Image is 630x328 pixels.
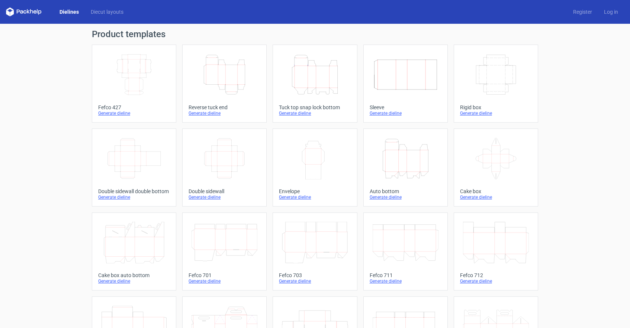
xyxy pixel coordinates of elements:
a: Fefco 701Generate dieline [182,212,267,290]
a: Cake box auto bottomGenerate dieline [92,212,176,290]
a: Cake boxGenerate dieline [454,129,538,207]
div: Generate dieline [370,110,441,116]
div: Double sidewall [189,188,260,194]
div: Fefco 711 [370,272,441,278]
div: Auto bottom [370,188,441,194]
a: Fefco 712Generate dieline [454,212,538,290]
div: Generate dieline [98,110,170,116]
div: Generate dieline [189,278,260,284]
a: Double sidewallGenerate dieline [182,129,267,207]
div: Generate dieline [98,278,170,284]
div: Tuck top snap lock bottom [279,104,351,110]
div: Generate dieline [279,110,351,116]
a: Diecut layouts [85,8,129,16]
a: Double sidewall double bottomGenerate dieline [92,129,176,207]
div: Generate dieline [460,278,532,284]
div: Generate dieline [370,278,441,284]
div: Rigid box [460,104,532,110]
a: Fefco 427Generate dieline [92,45,176,123]
a: EnvelopeGenerate dieline [273,129,357,207]
a: Fefco 703Generate dieline [273,212,357,290]
div: Fefco 701 [189,272,260,278]
a: Fefco 711Generate dieline [363,212,448,290]
a: SleeveGenerate dieline [363,45,448,123]
div: Generate dieline [279,278,351,284]
a: Tuck top snap lock bottomGenerate dieline [273,45,357,123]
div: Sleeve [370,104,441,110]
a: Auto bottomGenerate dieline [363,129,448,207]
a: Rigid boxGenerate dieline [454,45,538,123]
div: Cake box [460,188,532,194]
div: Generate dieline [460,194,532,200]
h1: Product templates [92,30,538,39]
div: Fefco 703 [279,272,351,278]
a: Register [567,8,598,16]
div: Generate dieline [98,194,170,200]
div: Fefco 712 [460,272,532,278]
div: Envelope [279,188,351,194]
div: Generate dieline [279,194,351,200]
div: Double sidewall double bottom [98,188,170,194]
a: Log in [598,8,624,16]
a: Reverse tuck endGenerate dieline [182,45,267,123]
div: Generate dieline [189,194,260,200]
div: Reverse tuck end [189,104,260,110]
div: Generate dieline [189,110,260,116]
div: Cake box auto bottom [98,272,170,278]
div: Generate dieline [460,110,532,116]
div: Generate dieline [370,194,441,200]
div: Fefco 427 [98,104,170,110]
a: Dielines [54,8,85,16]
